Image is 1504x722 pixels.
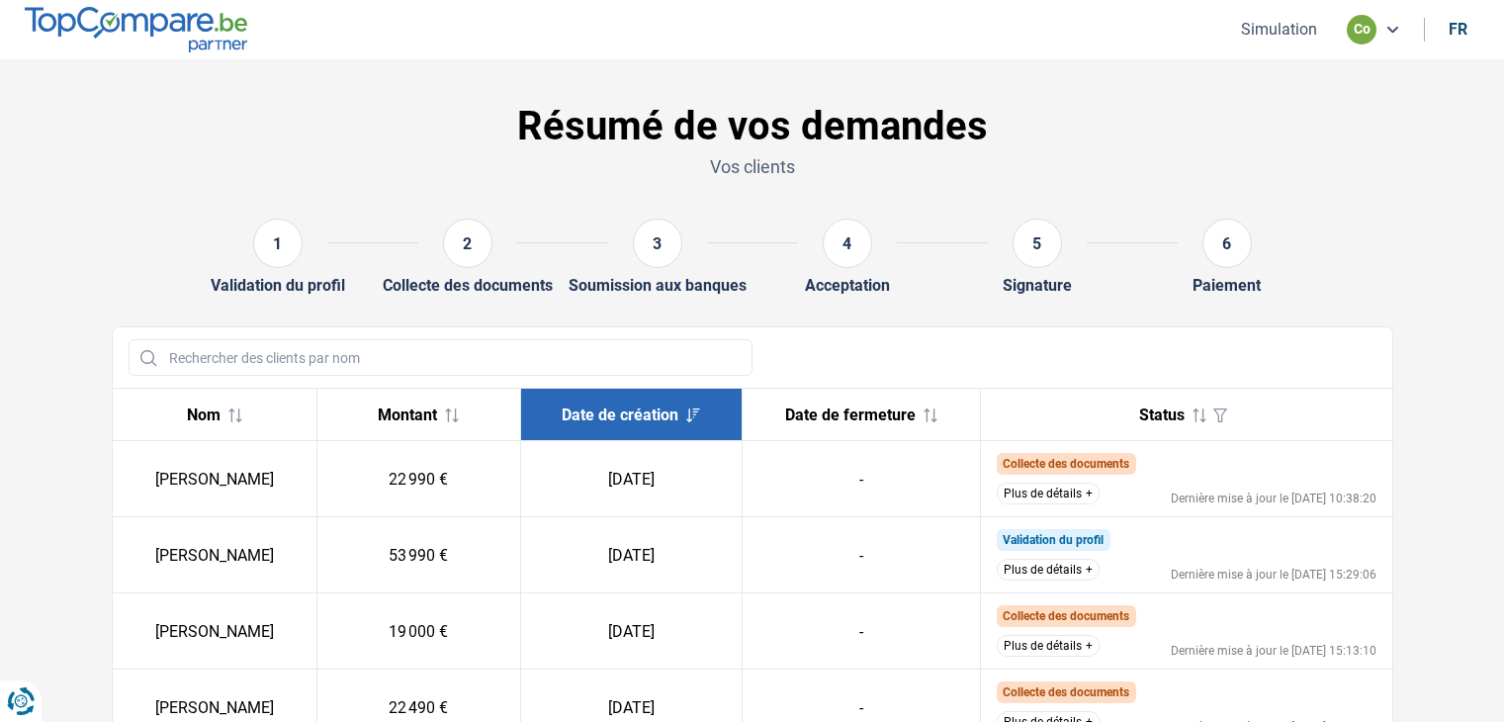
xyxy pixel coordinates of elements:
[112,103,1393,150] h1: Résumé de vos demandes
[823,219,872,268] div: 4
[1171,569,1376,581] div: Dernière mise à jour le [DATE] 15:29:06
[383,276,553,295] div: Collecte des documents
[112,154,1393,179] p: Vos clients
[521,441,742,517] td: [DATE]
[742,441,980,517] td: -
[997,483,1100,504] button: Plus de détails
[1171,645,1376,657] div: Dernière mise à jour le [DATE] 15:13:10
[1202,219,1252,268] div: 6
[113,517,317,593] td: [PERSON_NAME]
[316,593,521,670] td: 19 000 €
[187,406,221,424] span: Nom
[253,219,303,268] div: 1
[1347,15,1376,45] div: co
[1013,219,1062,268] div: 5
[378,406,437,424] span: Montant
[633,219,682,268] div: 3
[805,276,890,295] div: Acceptation
[1003,685,1129,699] span: Collecte des documents
[1449,20,1467,39] div: fr
[316,517,521,593] td: 53 990 €
[316,441,521,517] td: 22 990 €
[569,276,747,295] div: Soumission aux banques
[25,7,247,51] img: TopCompare.be
[129,339,752,376] input: Rechercher des clients par nom
[997,635,1100,657] button: Plus de détails
[113,593,317,670] td: [PERSON_NAME]
[1235,19,1323,40] button: Simulation
[1003,457,1129,471] span: Collecte des documents
[1003,533,1104,547] span: Validation du profil
[1171,493,1376,504] div: Dernière mise à jour le [DATE] 10:38:20
[211,276,345,295] div: Validation du profil
[1193,276,1261,295] div: Paiement
[742,517,980,593] td: -
[443,219,492,268] div: 2
[1139,406,1185,424] span: Status
[521,517,742,593] td: [DATE]
[113,441,317,517] td: [PERSON_NAME]
[742,593,980,670] td: -
[562,406,678,424] span: Date de création
[1003,276,1072,295] div: Signature
[521,593,742,670] td: [DATE]
[1003,609,1129,623] span: Collecte des documents
[785,406,916,424] span: Date de fermeture
[997,559,1100,581] button: Plus de détails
